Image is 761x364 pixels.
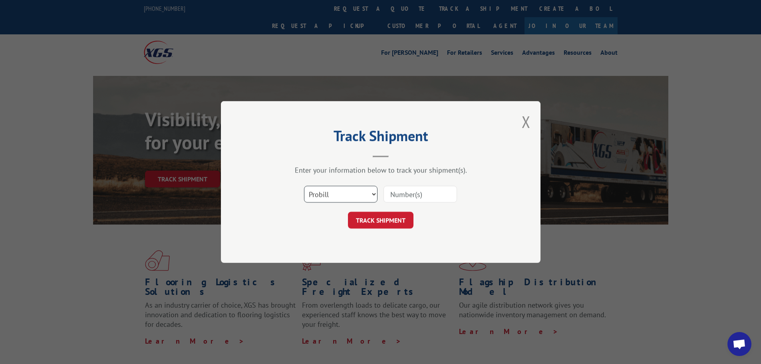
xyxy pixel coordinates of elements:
button: Close modal [522,111,531,132]
div: Open chat [727,332,751,356]
div: Enter your information below to track your shipment(s). [261,165,501,175]
h2: Track Shipment [261,130,501,145]
button: TRACK SHIPMENT [348,212,413,229]
input: Number(s) [383,186,457,203]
